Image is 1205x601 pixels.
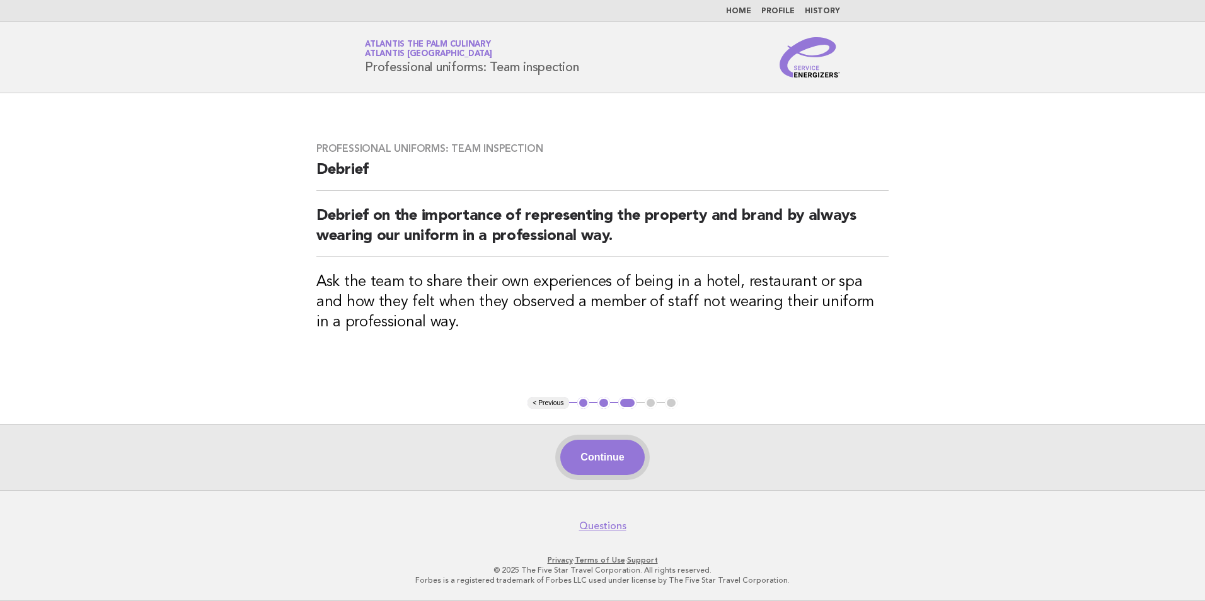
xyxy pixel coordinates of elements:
h2: Debrief on the importance of representing the property and brand by always wearing our uniform in... [316,206,889,257]
button: 3 [618,397,637,409]
span: Atlantis [GEOGRAPHIC_DATA] [365,50,492,59]
h1: Professional uniforms: Team inspection [365,41,579,74]
p: © 2025 The Five Star Travel Corporation. All rights reserved. [217,565,988,575]
button: Continue [560,440,644,475]
a: Home [726,8,751,15]
button: < Previous [528,397,568,409]
p: · · [217,555,988,565]
a: History [805,8,840,15]
a: Terms of Use [575,556,625,564]
a: Privacy [548,556,573,564]
img: Service Energizers [780,37,840,77]
h2: Debrief [316,160,889,191]
p: Forbes is a registered trademark of Forbes LLC used under license by The Five Star Travel Corpora... [217,575,988,585]
a: Support [627,556,658,564]
h3: Professional uniforms: Team inspection [316,142,889,155]
button: 1 [577,397,590,409]
h3: Ask the team to share their own experiences of being in a hotel, restaurant or spa and how they f... [316,272,889,333]
button: 2 [597,397,610,409]
a: Profile [761,8,795,15]
a: Atlantis The Palm CulinaryAtlantis [GEOGRAPHIC_DATA] [365,40,492,58]
a: Questions [579,520,626,532]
